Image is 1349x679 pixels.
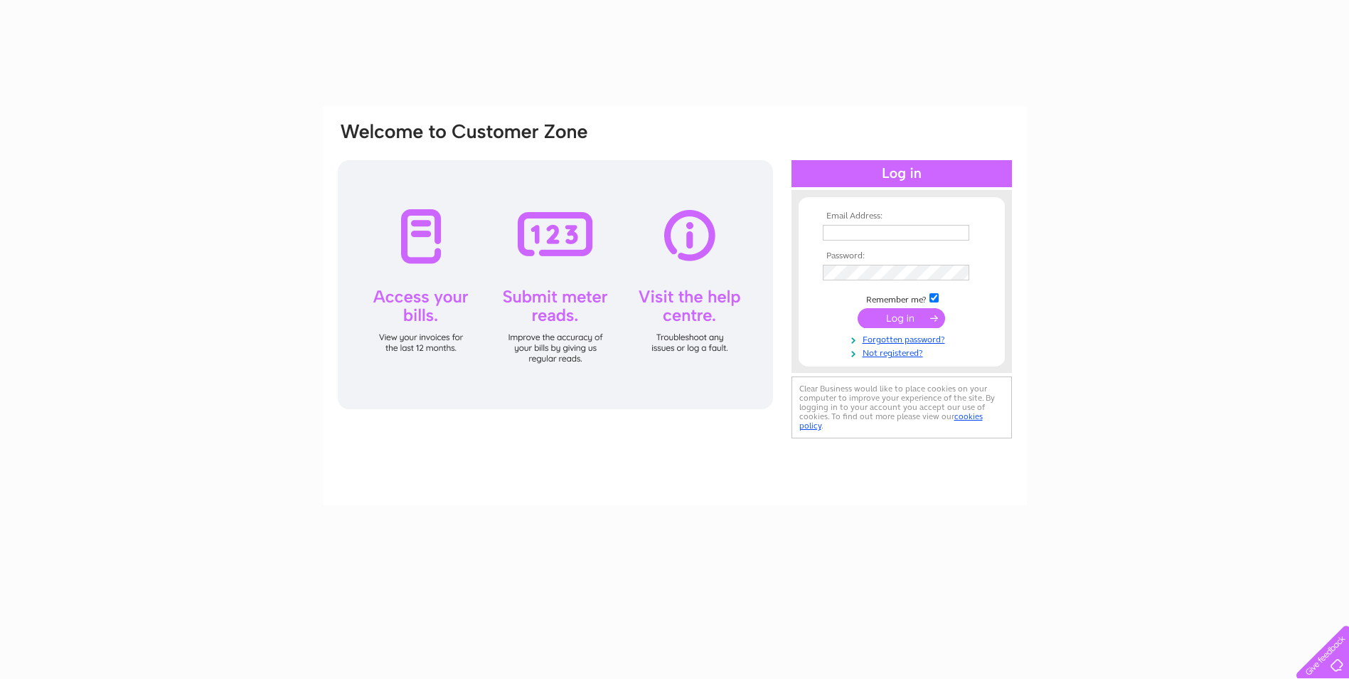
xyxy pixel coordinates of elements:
[819,291,984,305] td: Remember me?
[823,332,984,345] a: Forgotten password?
[799,411,983,431] a: cookies policy
[791,377,1012,438] div: Clear Business would like to place cookies on your computer to improve your experience of the sit...
[819,251,984,261] th: Password:
[858,308,945,328] input: Submit
[819,211,984,221] th: Email Address:
[823,345,984,359] a: Not registered?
